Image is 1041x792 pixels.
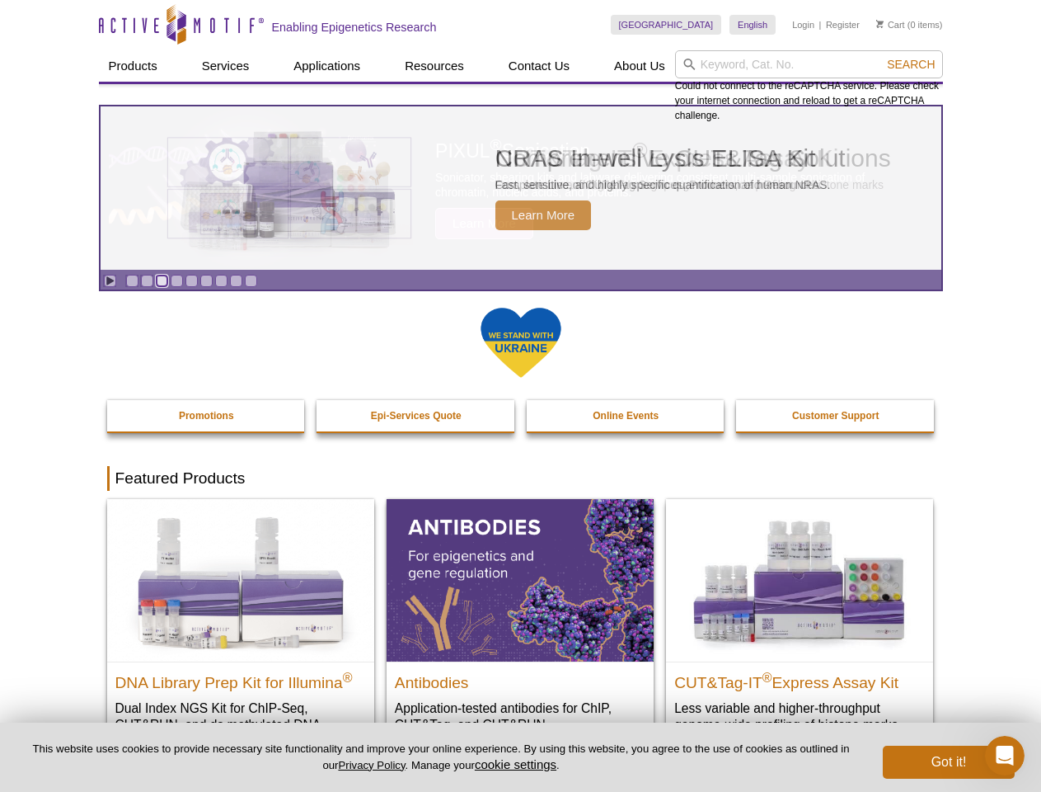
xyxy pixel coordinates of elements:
a: Cart [876,19,905,31]
li: | [819,15,822,35]
a: Go to slide 6 [200,275,213,287]
strong: Customer Support [792,410,879,422]
a: English [729,15,776,35]
h2: Featured Products [107,466,935,491]
span: Search [887,58,935,71]
p: This website uses cookies to provide necessary site functionality and improve your online experie... [26,742,856,773]
a: CUT&Tag-IT® Express Assay Kit CUT&Tag-IT®Express Assay Kit Less variable and higher-throughput ge... [666,499,933,749]
a: Toggle autoplay [104,275,116,287]
h2: CUT&Tag-IT Express Assay Kit [674,667,925,691]
h2: Antibodies [395,667,645,691]
img: DNA Library Prep Kit for Illumina [107,499,374,661]
iframe: Intercom live chat [985,736,1025,775]
sup: ® [762,670,772,684]
div: Could not connect to the reCAPTCHA service. Please check your internet connection and reload to g... [675,50,943,123]
a: Go to slide 2 [141,275,153,287]
input: Keyword, Cat. No. [675,50,943,78]
a: All Antibodies Antibodies Application-tested antibodies for ChIP, CUT&Tag, and CUT&RUN. [387,499,654,749]
h2: DNA Library Prep Kit for Illumina [115,667,366,691]
a: Go to slide 8 [230,275,242,287]
sup: ® [343,670,353,684]
a: Go to slide 4 [171,275,183,287]
a: Go to slide 9 [245,275,257,287]
a: Customer Support [736,400,935,431]
strong: Epi-Services Quote [371,410,462,422]
img: We Stand With Ukraine [480,306,562,379]
a: Applications [284,50,370,82]
a: Register [826,19,860,31]
strong: Promotions [179,410,234,422]
img: Your Cart [876,20,884,28]
a: Online Events [527,400,726,431]
a: Go to slide 7 [215,275,227,287]
a: Epi-Services Quote [317,400,516,431]
a: Services [192,50,260,82]
li: (0 items) [876,15,943,35]
img: All Antibodies [387,499,654,661]
a: Go to slide 5 [185,275,198,287]
h2: Enabling Epigenetics Research [272,20,437,35]
a: DNA Library Prep Kit for Illumina DNA Library Prep Kit for Illumina® Dual Index NGS Kit for ChIP-... [107,499,374,766]
a: Promotions [107,400,307,431]
a: About Us [604,50,675,82]
a: Go to slide 1 [126,275,138,287]
p: Application-tested antibodies for ChIP, CUT&Tag, and CUT&RUN. [395,700,645,733]
a: Go to slide 3 [156,275,168,287]
a: Contact Us [499,50,579,82]
p: Less variable and higher-throughput genome-wide profiling of histone marks​. [674,700,925,733]
p: Dual Index NGS Kit for ChIP-Seq, CUT&RUN, and ds methylated DNA assays. [115,700,366,750]
a: Login [792,19,814,31]
a: [GEOGRAPHIC_DATA] [611,15,722,35]
button: Got it! [883,746,1015,779]
img: CUT&Tag-IT® Express Assay Kit [666,499,933,661]
strong: Online Events [593,410,659,422]
button: cookie settings [475,757,556,771]
a: Products [99,50,167,82]
button: Search [882,57,940,72]
a: Resources [395,50,474,82]
a: Privacy Policy [338,759,405,771]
